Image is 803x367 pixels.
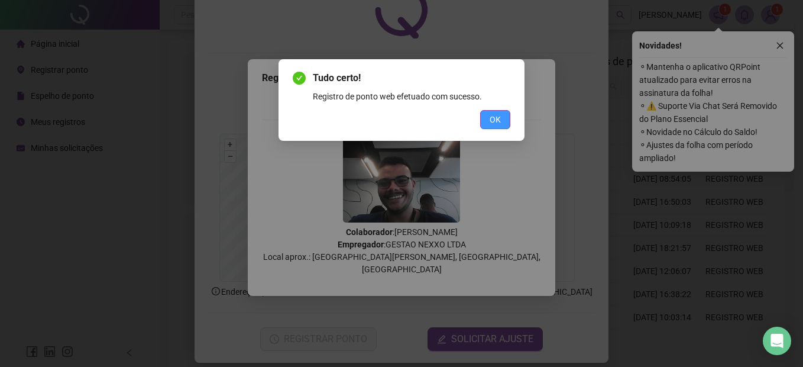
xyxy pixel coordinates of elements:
[480,110,510,129] button: OK
[313,71,510,85] span: Tudo certo!
[763,327,791,355] div: Open Intercom Messenger
[490,113,501,126] span: OK
[313,90,510,103] div: Registro de ponto web efetuado com sucesso.
[293,72,306,85] span: check-circle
